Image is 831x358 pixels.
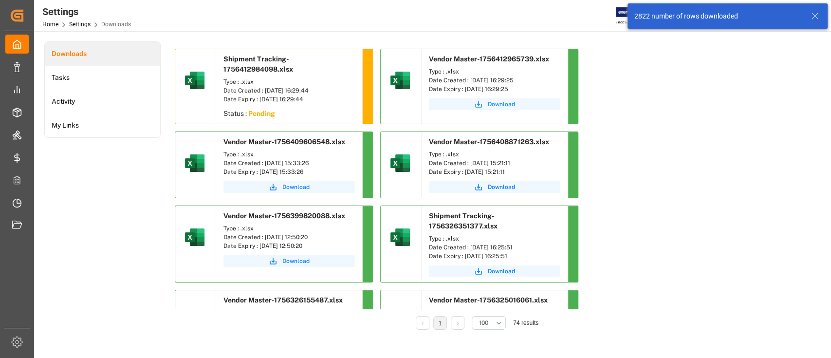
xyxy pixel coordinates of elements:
a: 1 [439,320,442,327]
div: Date Expiry : [DATE] 16:25:51 [429,252,560,261]
div: Type : .xlsx [429,67,560,76]
img: microsoft-excel-2019--v1.png [183,69,206,92]
button: open menu [472,316,506,330]
div: Date Created : [DATE] 12:50:20 [223,233,355,242]
img: microsoft-excel-2019--v1.png [388,69,412,92]
div: Type : .xlsx [223,150,355,159]
div: Type : .xlsx [429,234,560,243]
div: Date Created : [DATE] 16:29:25 [429,76,560,85]
span: 100 [479,319,488,327]
span: 74 results [513,320,538,326]
div: Date Created : [DATE] 15:21:11 [429,159,560,168]
a: Downloads [45,42,160,66]
li: Next Page [451,316,464,330]
button: Download [429,181,560,193]
img: Exertis%20JAM%20-%20Email%20Logo.jpg_1722504956.jpg [616,7,649,24]
a: Home [42,21,58,28]
span: Vendor Master-1756326155487.xlsx [223,296,343,304]
button: Download [223,181,355,193]
li: Previous Page [416,316,429,330]
span: Vendor Master-1756408871263.xlsx [429,138,549,146]
div: 2822 number of rows downloaded [634,11,802,21]
div: Date Expiry : [DATE] 12:50:20 [223,242,355,250]
div: Date Created : [DATE] 16:29:44 [223,86,355,95]
button: Download [429,98,560,110]
span: Download [488,100,515,109]
span: Shipment Tracking-1756412984098.xlsx [223,55,293,73]
img: microsoft-excel-2019--v1.png [183,226,206,249]
img: microsoft-excel-2019--v1.png [388,151,412,175]
span: Download [488,183,515,191]
sapn: Pending [248,110,275,117]
div: Date Expiry : [DATE] 16:29:25 [429,85,560,94]
li: 1 [433,316,447,330]
div: Settings [42,4,131,19]
div: Type : .xlsx [429,150,560,159]
div: Type : .xlsx [223,224,355,233]
button: Download [223,255,355,267]
div: Date Expiry : [DATE] 16:29:44 [223,95,355,104]
div: Status : [216,106,362,124]
span: Download [282,257,310,265]
a: Settings [69,21,91,28]
div: Date Expiry : [DATE] 15:21:11 [429,168,560,176]
div: Type : .xlsx [429,308,560,317]
div: Date Expiry : [DATE] 15:33:26 [223,168,355,176]
img: microsoft-excel-2019--v1.png [183,151,206,175]
a: My Links [45,113,160,137]
div: Date Created : [DATE] 16:25:51 [429,243,560,252]
span: Download [488,267,515,276]
span: Download [282,183,310,191]
div: Type : .xlsx [223,308,355,317]
span: Shipment Tracking-1756326351377.xlsx [429,212,498,230]
span: Vendor Master-1756412965739.xlsx [429,55,549,63]
span: Vendor Master-1756399820088.xlsx [223,212,345,220]
a: Tasks [45,66,160,90]
div: Date Created : [DATE] 15:33:26 [223,159,355,168]
span: Vendor Master-1756325016061.xlsx [429,296,548,304]
button: Download [429,265,560,277]
div: Type : .xlsx [223,77,355,86]
span: Vendor Master-1756409606548.xlsx [223,138,345,146]
img: microsoft-excel-2019--v1.png [388,226,412,249]
a: Activity [45,90,160,113]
